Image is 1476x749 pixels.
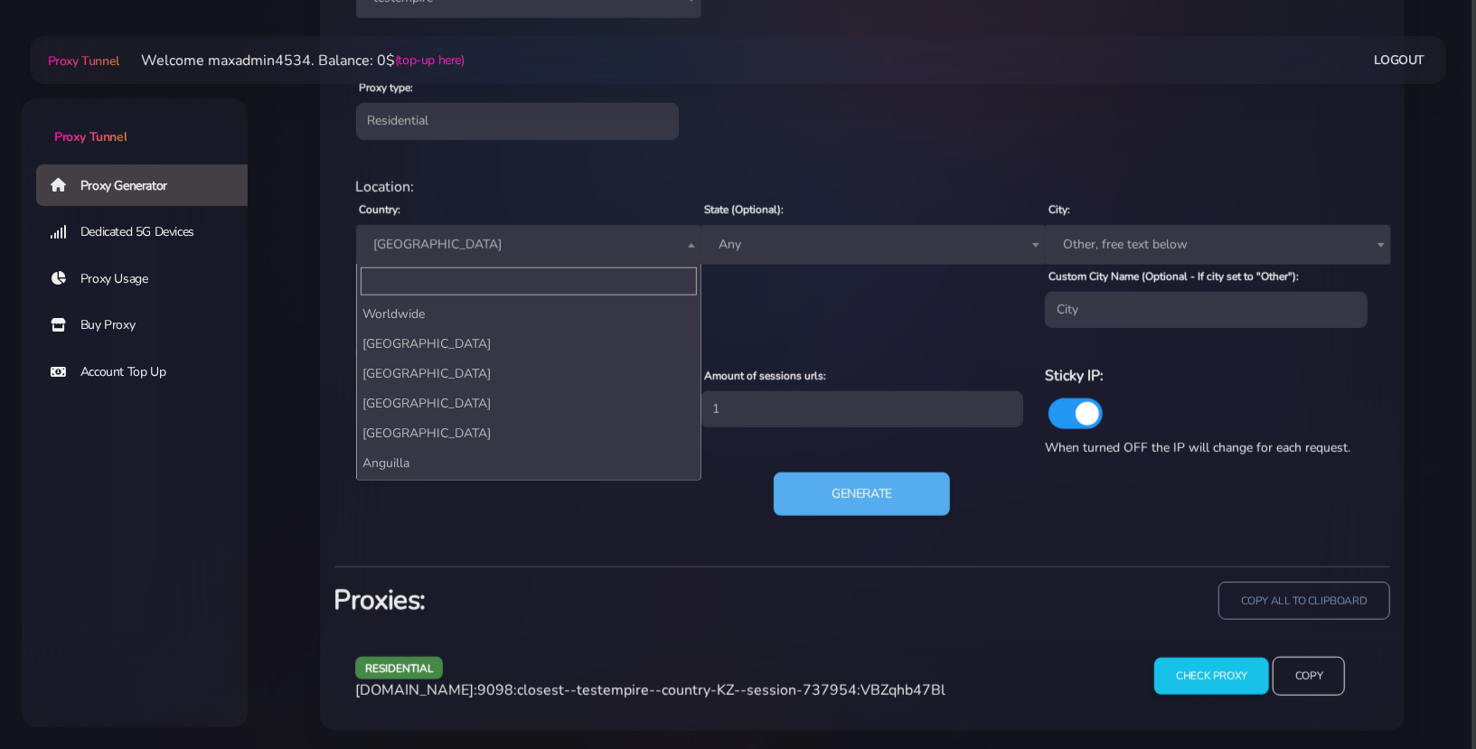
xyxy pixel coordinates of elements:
[1045,225,1390,265] span: Other, free text below
[367,232,691,257] span: Kazakhstan
[345,176,1379,198] div: Location:
[334,582,851,619] h3: Proxies:
[1045,364,1368,388] h6: Sticky IP:
[1154,658,1269,695] input: Check Proxy
[1048,268,1299,285] label: Custom City Name (Optional - If city set to "Other"):
[357,478,700,508] li: [GEOGRAPHIC_DATA]
[356,225,701,265] span: Kazakhstan
[1209,454,1453,726] iframe: Webchat Widget
[48,52,119,70] span: Proxy Tunnel
[357,299,700,329] li: Worldwide
[774,473,950,516] button: Generate
[1048,201,1070,218] label: City:
[345,342,1379,364] div: Proxy Settings:
[54,128,127,145] span: Proxy Tunnel
[36,164,262,206] a: Proxy Generator
[360,201,401,218] label: Country:
[1045,439,1350,456] span: When turned OFF the IP will change for each request.
[360,80,414,96] label: Proxy type:
[711,232,1035,257] span: Any
[36,304,262,346] a: Buy Proxy
[1056,232,1379,257] span: Other, free text below
[1045,292,1368,328] input: City
[704,368,826,384] label: Amount of sessions urls:
[357,418,700,448] li: [GEOGRAPHIC_DATA]
[357,448,700,478] li: Anguilla
[704,201,784,218] label: State (Optional):
[357,329,700,359] li: [GEOGRAPHIC_DATA]
[395,51,465,70] a: (top-up here)
[355,680,945,700] span: [DOMAIN_NAME]:9098:closest--testempire--country-KZ--session-737954:VBZqhb47Bl
[355,657,444,679] span: residential
[361,267,697,295] input: Search
[36,211,262,253] a: Dedicated 5G Devices
[357,389,700,418] li: [GEOGRAPHIC_DATA]
[36,351,262,393] a: Account Top Up
[36,258,262,300] a: Proxy Usage
[700,225,1046,265] span: Any
[22,98,248,146] a: Proxy Tunnel
[119,50,465,71] li: Welcome maxadmin4534. Balance: 0$
[357,359,700,389] li: [GEOGRAPHIC_DATA]
[1375,43,1425,77] a: Logout
[44,46,119,75] a: Proxy Tunnel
